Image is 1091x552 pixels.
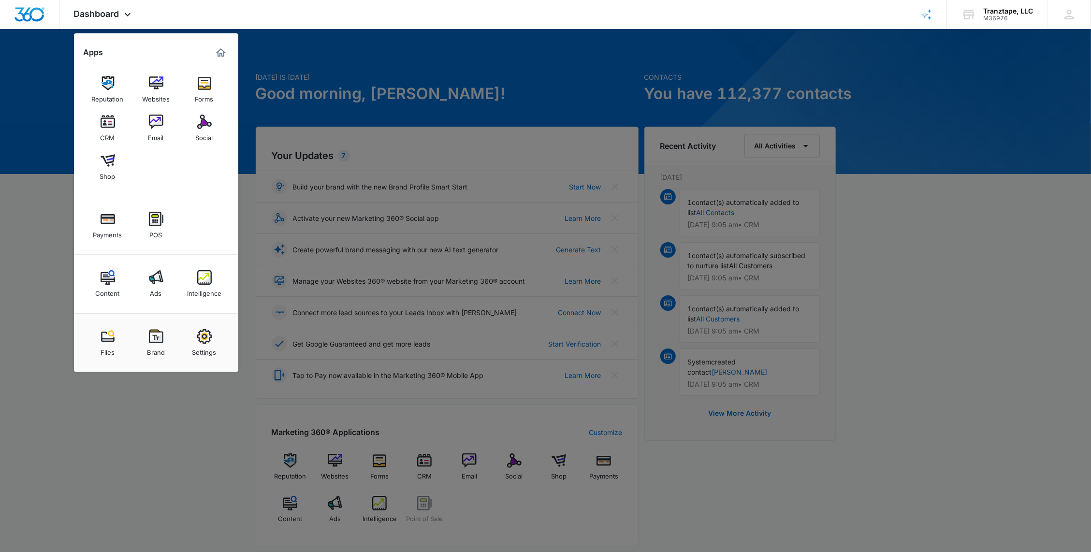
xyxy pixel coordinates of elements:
[150,226,162,239] div: POS
[196,129,213,142] div: Social
[74,9,119,19] span: Dashboard
[89,148,126,185] a: Shop
[138,110,175,146] a: Email
[84,48,103,57] h2: Apps
[186,324,223,361] a: Settings
[192,344,217,356] div: Settings
[187,285,221,297] div: Intelligence
[92,90,124,103] div: Reputation
[147,344,165,356] div: Brand
[142,90,170,103] div: Websites
[148,129,164,142] div: Email
[150,285,162,297] div: Ads
[89,71,126,108] a: Reputation
[89,207,126,244] a: Payments
[101,344,115,356] div: Files
[138,71,175,108] a: Websites
[195,90,214,103] div: Forms
[213,45,229,60] a: Marketing 360® Dashboard
[983,7,1033,15] div: account name
[100,168,116,180] div: Shop
[186,110,223,146] a: Social
[186,265,223,302] a: Intelligence
[89,324,126,361] a: Files
[93,226,122,239] div: Payments
[101,129,115,142] div: CRM
[89,110,126,146] a: CRM
[138,324,175,361] a: Brand
[89,265,126,302] a: Content
[138,207,175,244] a: POS
[983,15,1033,22] div: account id
[96,285,120,297] div: Content
[186,71,223,108] a: Forms
[138,265,175,302] a: Ads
